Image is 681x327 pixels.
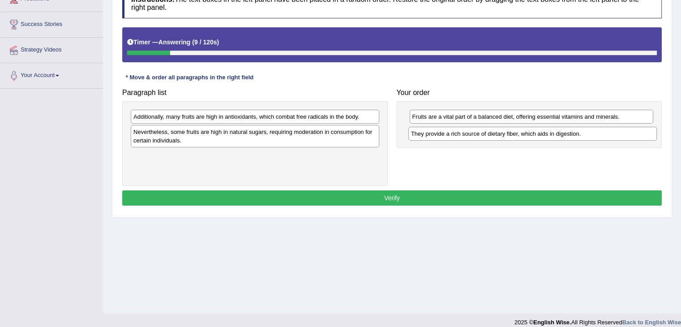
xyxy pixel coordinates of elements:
[514,314,681,327] div: 2025 © All Rights Reserved
[158,39,191,46] b: Answering
[533,319,571,326] strong: English Wise.
[622,319,681,326] a: Back to English Wise
[194,39,217,46] b: 9 / 120s
[410,110,654,124] div: Fruits are a vital part of a balanced diet, offering essential vitamins and minerals.
[131,125,379,147] div: Nevertheless, some fruits are high in natural sugars, requiring moderation in consumption for cer...
[122,89,388,97] h4: Paragraph list
[122,190,662,206] button: Verify
[217,39,219,46] b: )
[397,89,662,97] h4: Your order
[0,12,103,34] a: Success Stories
[408,127,657,141] div: They provide a rich source of dietary fiber, which aids in digestion.
[127,39,219,46] h5: Timer —
[0,63,103,86] a: Your Account
[122,73,257,82] div: * Move & order all paragraphs in the right field
[131,110,379,124] div: Additionally, many fruits are high in antioxidants, which combat free radicals in the body.
[192,39,194,46] b: (
[0,38,103,60] a: Strategy Videos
